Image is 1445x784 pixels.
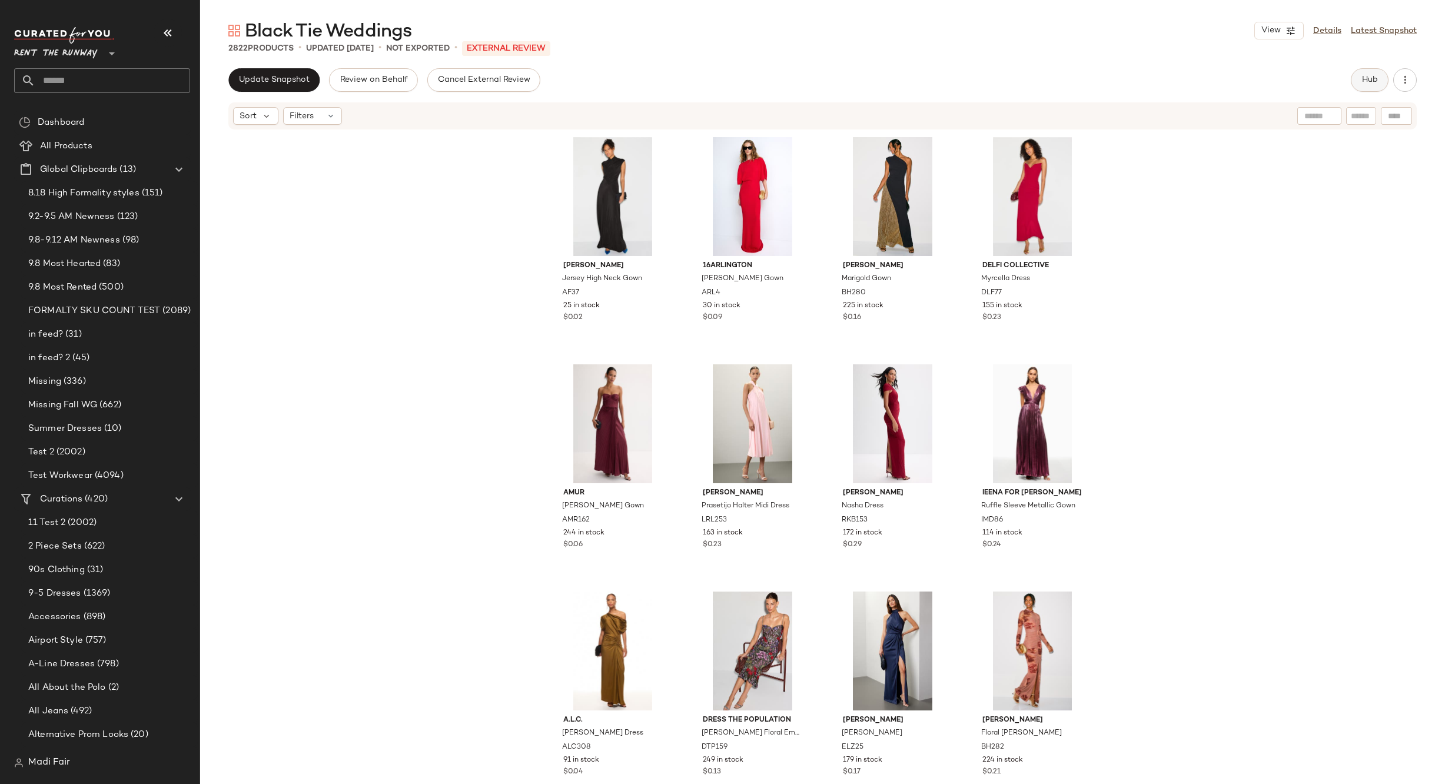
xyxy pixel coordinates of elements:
[703,767,721,778] span: $0.13
[28,375,61,388] span: Missing
[563,528,604,539] span: 244 in stock
[843,261,942,271] span: [PERSON_NAME]
[101,257,120,271] span: (83)
[85,563,104,577] span: (31)
[28,756,70,770] span: Madi Fair
[562,742,591,753] span: ALC308
[842,515,868,526] span: RKB153
[290,110,314,122] span: Filters
[54,446,85,459] span: (2002)
[982,261,1082,271] span: DELFI Collective
[378,41,381,55] span: •
[238,75,310,85] span: Update Snapshot
[702,742,728,753] span: DTP159
[28,422,102,436] span: Summer Dresses
[19,117,31,128] img: svg%3e
[833,137,952,256] img: BH280.jpg
[973,137,1091,256] img: DLF77.jpg
[28,210,115,224] span: 9.2-9.5 AM Newness
[842,742,863,753] span: ELZ25
[139,187,163,200] span: (151)
[693,364,812,483] img: LRL253.jpg
[228,44,248,53] span: 2822
[115,210,138,224] span: (123)
[562,288,579,298] span: AF37
[28,587,81,600] span: 9-5 Dresses
[563,540,583,550] span: $0.06
[562,501,644,511] span: [PERSON_NAME] Gown
[329,68,417,92] button: Review on Behalf
[842,501,883,511] span: Nasha Dress
[128,728,148,742] span: (20)
[982,313,1001,323] span: $0.23
[982,767,1001,778] span: $0.21
[97,398,121,412] span: (662)
[703,301,740,311] span: 30 in stock
[563,261,663,271] span: [PERSON_NAME]
[702,288,720,298] span: ARL4
[28,281,97,294] span: 9.8 Most Rented
[1254,22,1304,39] button: View
[82,493,108,506] span: (420)
[28,187,139,200] span: 8.18 High Formality styles
[386,42,450,55] p: Not Exported
[702,515,727,526] span: LRL253
[981,742,1004,753] span: BH282
[981,728,1062,739] span: Floral [PERSON_NAME]
[228,42,294,55] div: Products
[703,715,802,726] span: Dress The Population
[702,728,801,739] span: [PERSON_NAME] Floral Embroidered Sweetheart Gown
[554,592,672,710] img: ALC308.jpg
[462,41,550,56] p: External REVIEW
[28,304,160,318] span: FORMALTY SKU COUNT TEST
[562,515,590,526] span: AMR162
[843,313,861,323] span: $0.16
[982,301,1022,311] span: 155 in stock
[982,488,1082,499] span: Ieena for [PERSON_NAME]
[160,304,191,318] span: (2089)
[28,657,95,671] span: A-Line Dresses
[95,657,119,671] span: (798)
[843,301,883,311] span: 225 in stock
[703,755,743,766] span: 249 in stock
[82,540,105,553] span: (622)
[28,610,81,624] span: Accessories
[702,274,783,284] span: [PERSON_NAME] Gown
[28,446,54,459] span: Test 2
[40,493,82,506] span: Curations
[92,469,124,483] span: (4094)
[833,364,952,483] img: RKB153.jpg
[97,281,124,294] span: (500)
[28,328,63,341] span: in feed?
[563,488,663,499] span: AMUR
[81,587,111,600] span: (1369)
[81,610,106,624] span: (898)
[562,728,643,739] span: [PERSON_NAME] Dress
[843,755,882,766] span: 179 in stock
[28,540,82,553] span: 2 Piece Sets
[563,715,663,726] span: A.L.C.
[843,540,862,550] span: $0.29
[102,422,122,436] span: (10)
[702,501,789,511] span: Prasetijo Halter Midi Dress
[842,288,866,298] span: BH280
[843,767,861,778] span: $0.17
[63,328,82,341] span: (31)
[563,755,599,766] span: 91 in stock
[28,257,101,271] span: 9.8 Most Hearted
[228,25,240,36] img: svg%3e
[843,528,882,539] span: 172 in stock
[981,274,1030,284] span: Myrcella Dress
[83,634,107,647] span: (757)
[28,681,106,695] span: All About the Polo
[117,163,136,177] span: (13)
[703,488,802,499] span: [PERSON_NAME]
[703,540,722,550] span: $0.23
[228,68,320,92] button: Update Snapshot
[703,313,722,323] span: $0.09
[982,528,1022,539] span: 114 in stock
[982,715,1082,726] span: [PERSON_NAME]
[1351,68,1388,92] button: Hub
[306,42,374,55] p: updated [DATE]
[454,41,457,55] span: •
